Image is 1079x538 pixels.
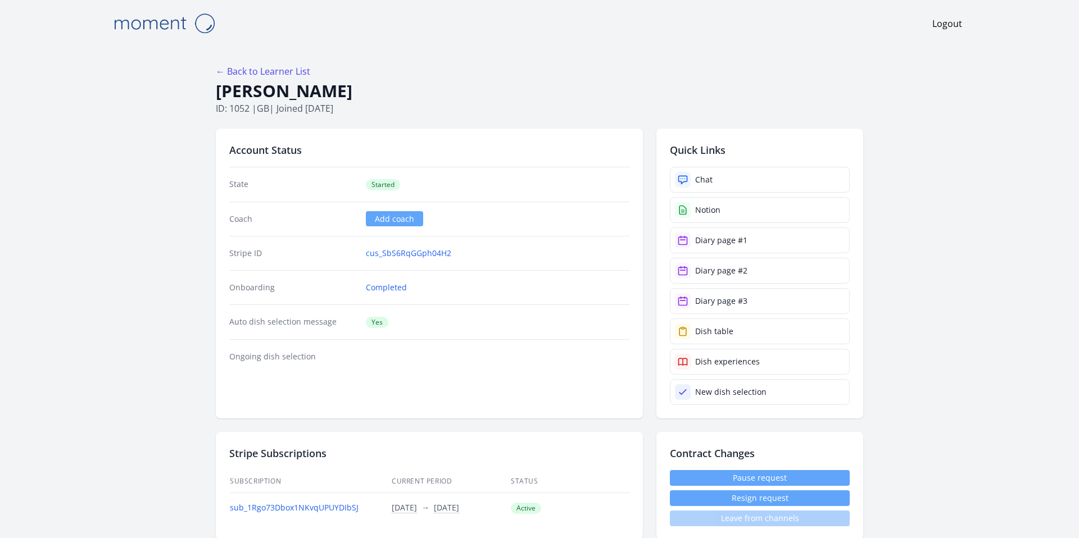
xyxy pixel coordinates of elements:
span: Active [511,503,541,514]
a: New dish selection [670,379,850,405]
button: [DATE] [392,502,417,513]
h2: Stripe Subscriptions [229,445,629,461]
p: ID: 1052 | | Joined [DATE] [216,102,863,115]
h2: Quick Links [670,142,850,158]
span: Yes [366,317,388,328]
dt: Coach [229,213,357,225]
a: Add coach [366,211,423,226]
th: Status [510,470,629,493]
a: Logout [932,17,962,30]
dt: Stripe ID [229,248,357,259]
a: ← Back to Learner List [216,65,310,77]
div: Diary page #3 [695,295,747,307]
div: Dish experiences [695,356,760,367]
div: New dish selection [695,386,767,398]
a: cus_SbS6RqGGph04H2 [366,248,451,259]
a: Diary page #2 [670,258,850,284]
div: Dish table [695,326,733,337]
a: Notion [670,197,850,223]
a: Diary page #3 [670,288,850,314]
a: Chat [670,167,850,193]
a: Dish experiences [670,349,850,375]
dt: Auto dish selection message [229,316,357,328]
a: Pause request [670,470,850,486]
a: Diary page #1 [670,227,850,253]
div: Diary page #1 [695,235,747,246]
button: [DATE] [434,502,459,513]
dt: Onboarding [229,282,357,293]
h2: Account Status [229,142,629,158]
a: Completed [366,282,407,293]
span: Started [366,179,400,190]
dt: Ongoing dish selection [229,351,357,362]
span: gb [257,102,269,115]
div: Diary page #2 [695,265,747,276]
div: Chat [695,174,713,185]
div: Notion [695,204,720,216]
a: Dish table [670,318,850,344]
button: Resign request [670,490,850,506]
img: Moment [108,9,220,38]
th: Current Period [391,470,510,493]
span: → [421,502,429,513]
h2: Contract Changes [670,445,850,461]
h1: [PERSON_NAME] [216,80,863,102]
dt: State [229,179,357,190]
span: Leave from channels [670,510,850,526]
a: sub_1Rgo73Dbox1NKvqUPUYDIbSJ [230,502,359,513]
th: Subscription [229,470,391,493]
